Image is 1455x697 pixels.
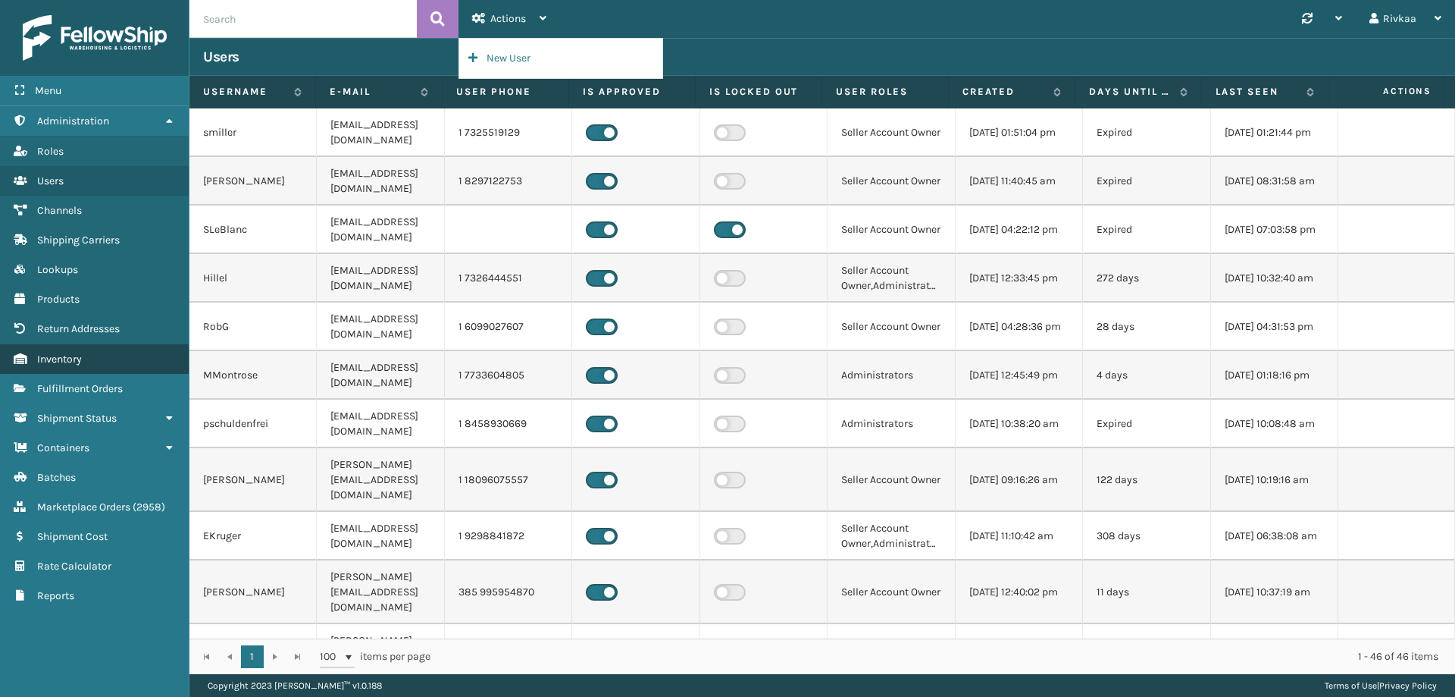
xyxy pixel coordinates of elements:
td: [DATE] 10:08:48 am [1211,400,1338,448]
label: Is Locked Out [709,85,808,99]
td: [PERSON_NAME] [189,448,317,512]
span: Reports [37,589,74,602]
td: EKruger [189,512,317,560]
a: Privacy Policy [1379,680,1437,691]
span: Shipment Status [37,412,117,425]
div: 1 - 46 of 46 items [452,649,1438,664]
label: User Roles [836,85,934,99]
td: Seller Account Owner [828,157,955,206]
span: Actions [1333,79,1441,104]
td: [EMAIL_ADDRESS][DOMAIN_NAME] [317,303,444,351]
td: 347 days [1083,624,1210,688]
span: Channels [37,204,82,217]
span: Products [37,293,80,306]
td: [DATE] 12:40:02 pm [956,560,1083,624]
td: [PERSON_NAME] [189,560,317,624]
td: 11 days [1083,560,1210,624]
td: Expired [1083,157,1210,206]
label: Days until password expires [1089,85,1172,99]
span: Lookups [37,263,78,276]
td: [PERSON_NAME][EMAIL_ADDRESS][DOMAIN_NAME] [317,560,444,624]
td: 385 995954870 [445,560,572,624]
span: Actions [490,12,526,25]
td: [DATE] 11:40:45 am [956,157,1083,206]
td: 1 18096075557 [445,448,572,512]
span: ( 2958 ) [133,501,165,513]
span: Fulfillment Orders [37,382,123,395]
label: Created [962,85,1046,99]
span: Rate Calculator [37,560,111,573]
td: [DATE] 01:51:04 pm [956,108,1083,157]
td: [PERSON_NAME][EMAIL_ADDRESS][DOMAIN_NAME] [317,448,444,512]
a: 1 [241,645,264,668]
td: [DATE] 10:37:19 am [1211,560,1338,624]
td: [EMAIL_ADDRESS][DOMAIN_NAME] [317,157,444,206]
td: [DATE] 07:03:58 pm [1211,206,1338,254]
td: [EMAIL_ADDRESS][DOMAIN_NAME] [317,108,444,157]
td: [EMAIL_ADDRESS][DOMAIN_NAME] [317,206,444,254]
span: items per page [320,645,430,668]
td: [PERSON_NAME] [189,624,317,688]
td: [DATE] 09:16:26 am [956,448,1083,512]
td: [DATE] 01:18:16 pm [1211,351,1338,400]
td: Seller Account Owner [828,206,955,254]
td: 1 8297122753 [445,157,572,206]
span: Return Addresses [37,322,120,335]
td: Seller Account Owner [828,560,955,624]
td: smiller [189,108,317,157]
td: RobG [189,303,317,351]
td: 1 7326444551 [445,254,572,303]
span: Administration [37,115,109,127]
td: 1 7733604805 [445,351,572,400]
span: Shipping Carriers [37,234,120,246]
span: Inventory [37,353,82,366]
td: MMontrose [189,351,317,400]
p: Copyright 2023 [PERSON_NAME]™ v 1.0.188 [208,674,382,697]
h3: Users [203,48,239,66]
td: 272 days [1083,254,1210,303]
td: [DATE] 12:33:45 pm [956,254,1083,303]
td: [DATE] 04:28:36 pm [956,303,1083,351]
td: [DATE] 04:22:12 pm [956,206,1083,254]
td: 1 7326008882 [445,624,572,688]
td: 4 days [1083,351,1210,400]
td: 122 days [1083,448,1210,512]
label: Is Approved [583,85,681,99]
td: Seller Account Owner [828,108,955,157]
td: [EMAIL_ADDRESS][DOMAIN_NAME] [317,351,444,400]
td: [DATE] 10:32:40 am [1211,254,1338,303]
td: 28 days [1083,303,1210,351]
td: 1 7325519129 [445,108,572,157]
td: [EMAIL_ADDRESS][DOMAIN_NAME] [317,512,444,560]
td: Seller Account Owner,Administrators [828,624,955,688]
td: [DATE] 11:10:42 am [956,512,1083,560]
label: E-mail [330,85,413,99]
td: [DATE] 09:49:00 am [1211,624,1338,688]
span: Menu [35,84,61,97]
td: 1 6099027607 [445,303,572,351]
td: [DATE] 06:38:08 am [1211,512,1338,560]
td: Seller Account Owner,Administrators [828,254,955,303]
a: Terms of Use [1325,680,1377,691]
td: pschuldenfrei [189,400,317,448]
td: Seller Account Owner [828,448,955,512]
button: New User [459,39,662,78]
td: [DATE] 01:21:44 pm [1211,108,1338,157]
td: [DATE] 10:19:16 am [1211,448,1338,512]
td: [DATE] 08:31:58 am [1211,157,1338,206]
td: [EMAIL_ADDRESS][DOMAIN_NAME] [317,254,444,303]
span: Containers [37,441,89,454]
td: [PERSON_NAME] [189,157,317,206]
span: Marketplace Orders [37,501,130,513]
td: [DATE] 04:31:53 pm [1211,303,1338,351]
td: SLeBlanc [189,206,317,254]
td: [DATE] 10:38:20 am [956,400,1083,448]
label: Last Seen [1216,85,1299,99]
td: Hillel [189,254,317,303]
td: Expired [1083,206,1210,254]
span: Roles [37,145,64,158]
td: [PERSON_NAME][EMAIL_ADDRESS][DOMAIN_NAME] [317,624,444,688]
td: Expired [1083,400,1210,448]
td: Administrators [828,400,955,448]
td: 308 days [1083,512,1210,560]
